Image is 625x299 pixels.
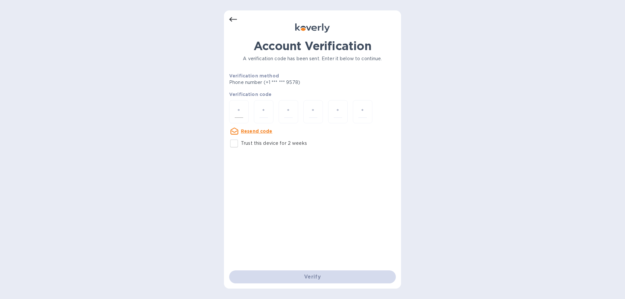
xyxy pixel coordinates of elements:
b: Verification method [229,73,279,78]
p: Trust this device for 2 weeks [241,140,307,147]
p: Verification code [229,91,396,98]
p: A verification code has been sent. Enter it below to continue. [229,55,396,62]
p: Phone number (+1 *** *** 9578) [229,79,350,86]
h1: Account Verification [229,39,396,53]
u: Resend code [241,129,272,134]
